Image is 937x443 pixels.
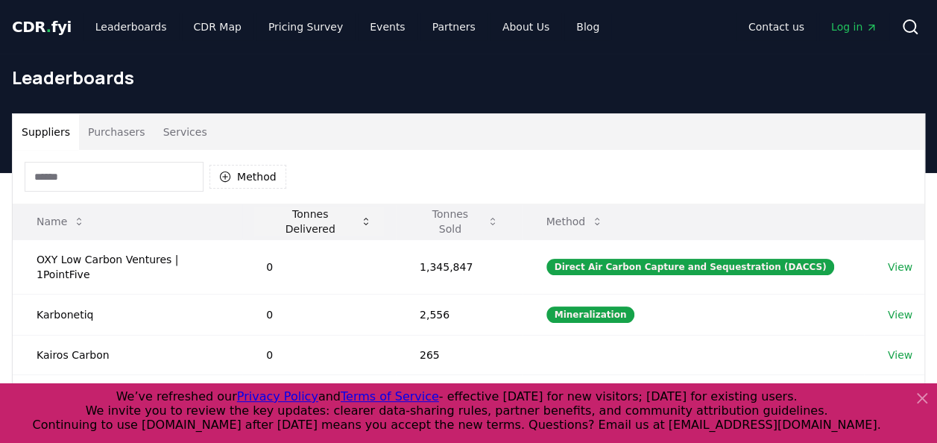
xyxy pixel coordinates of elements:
[736,13,816,40] a: Contact us
[396,239,523,294] td: 1,345,847
[254,207,384,236] button: Tonnes Delivered
[12,66,925,89] h1: Leaderboards
[396,374,523,415] td: 357
[256,13,355,40] a: Pricing Survey
[13,294,242,335] td: Karbonetiq
[546,307,635,323] div: Mineralization
[420,13,488,40] a: Partners
[12,18,72,36] span: CDR fyi
[154,114,216,150] button: Services
[396,294,523,335] td: 2,556
[83,13,179,40] a: Leaderboards
[242,335,396,374] td: 0
[888,307,912,322] a: View
[13,114,79,150] button: Suppliers
[182,13,253,40] a: CDR Map
[13,239,242,294] td: OXY Low Carbon Ventures | 1PointFive
[534,207,616,236] button: Method
[13,335,242,374] td: Kairos Carbon
[83,13,611,40] nav: Main
[564,13,611,40] a: Blog
[888,348,912,362] a: View
[408,207,511,236] button: Tonnes Sold
[242,239,396,294] td: 0
[831,19,877,34] span: Log in
[209,165,286,189] button: Method
[396,335,523,374] td: 265
[888,260,912,274] a: View
[79,114,154,150] button: Purchasers
[12,16,72,37] a: CDR.fyi
[25,207,97,236] button: Name
[358,13,417,40] a: Events
[242,374,396,415] td: 0
[242,294,396,335] td: 0
[736,13,889,40] nav: Main
[819,13,889,40] a: Log in
[46,18,51,36] span: .
[546,259,835,275] div: Direct Air Carbon Capture and Sequestration (DACCS)
[490,13,561,40] a: About Us
[13,374,242,415] td: Anvil Capture Systems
